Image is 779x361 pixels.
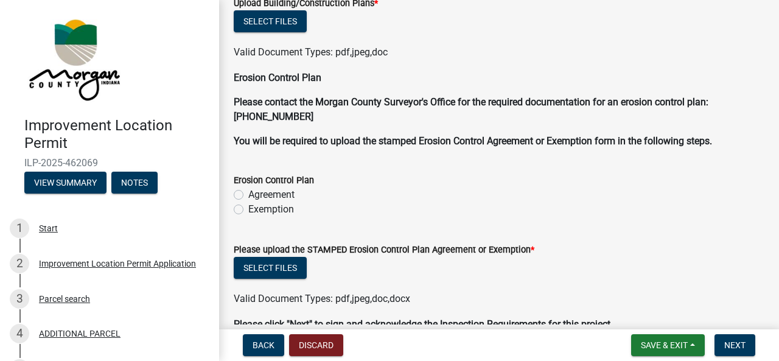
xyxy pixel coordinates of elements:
button: Next [714,334,755,356]
div: 2 [10,254,29,273]
label: Erosion Control Plan [234,177,314,185]
div: Improvement Location Permit Application [39,259,196,268]
label: Exemption [248,202,294,217]
label: Please upload the STAMPED Erosion Control Plan Agreement or Exemption [234,246,534,254]
wm-modal-confirm: Notes [111,178,158,188]
label: Agreement [248,188,295,202]
span: ILP-2025-462069 [24,157,195,169]
strong: You will be required to upload the stamped Erosion Control Agreement or Exemption form in the fol... [234,135,712,147]
span: Next [724,340,746,350]
div: Start [39,224,58,233]
span: Save & Exit [641,340,688,350]
span: Valid Document Types: pdf,jpeg,doc [234,46,388,58]
div: ADDITIONAL PARCEL [39,329,121,338]
button: Discard [289,334,343,356]
button: Notes [111,172,158,194]
button: Back [243,334,284,356]
button: Save & Exit [631,334,705,356]
strong: Please click "Next" to sign and acknowledge the Inspection Requirements for this project [234,318,610,330]
wm-modal-confirm: Summary [24,178,107,188]
button: View Summary [24,172,107,194]
span: Valid Document Types: pdf,jpeg,doc,docx [234,293,410,304]
div: 3 [10,289,29,309]
button: Select files [234,10,307,32]
button: Select files [234,257,307,279]
div: 4 [10,324,29,343]
strong: Please contact the Morgan County Surveyor's Office for the required documentation for an erosion ... [234,96,708,122]
h4: Improvement Location Permit [24,117,209,152]
img: Morgan County, Indiana [24,13,122,104]
div: 1 [10,219,29,238]
div: Parcel search [39,295,90,303]
span: Back [253,340,274,350]
strong: Erosion Control Plan [234,72,321,83]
